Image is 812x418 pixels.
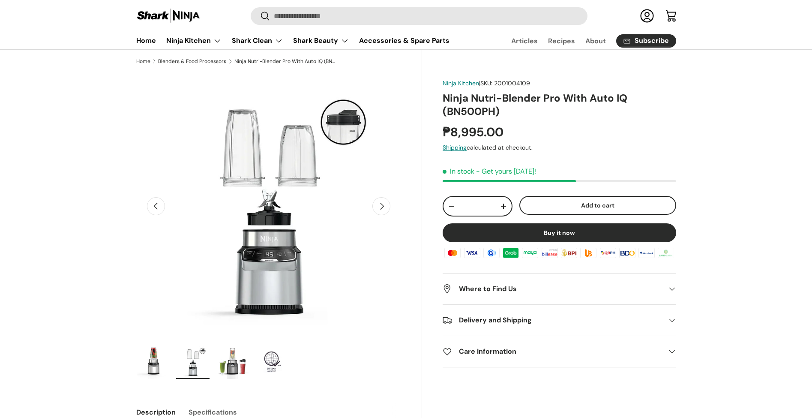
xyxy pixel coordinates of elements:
a: Ninja Nutri-Blender Pro With Auto IQ (BN500PH) [234,59,337,64]
img: Shark Ninja Philippines [136,8,201,24]
p: - Get yours [DATE]! [476,167,536,176]
media-gallery: Gallery Viewer [136,74,402,382]
img: master [443,247,462,259]
button: Add to cart [519,196,676,215]
a: Recipes [548,33,575,49]
a: Shipping [443,144,467,151]
img: grabpay [501,247,520,259]
a: Ninja Kitchen [443,79,479,87]
div: calculated at checkout. [443,143,676,152]
span: 2001004109 [494,79,530,87]
a: Home [136,59,150,64]
h2: Care information [443,346,662,357]
button: Buy it now [443,223,676,242]
span: Subscribe [635,38,669,45]
img: visa [462,247,481,259]
img: bpi [560,247,578,259]
summary: Shark Clean [227,32,288,49]
img: landbank [656,247,675,259]
img: maya [521,247,539,259]
nav: Breadcrumbs [136,57,422,65]
summary: Where to Find Us [443,274,676,304]
img: metrobank [637,247,656,259]
img: gcash [482,247,501,259]
summary: Delivery and Shipping [443,305,676,336]
summary: Ninja Kitchen [161,32,227,49]
nav: Secondary [491,32,676,49]
span: SKU: [480,79,492,87]
img: Ninja Nutri-Blender Pro With Auto IQ (BN500PH) [255,345,288,379]
a: Accessories & Spare Parts [359,32,449,49]
h2: Where to Find Us [443,284,662,294]
img: bdo [618,247,637,259]
h1: Ninja Nutri-Blender Pro With Auto IQ (BN500PH) [443,91,676,118]
a: Home [136,32,156,49]
img: ninja-nutri-blender-pro-with-auto-iq-silve-parts-view-sharkninja-philippines [176,345,210,379]
summary: Care information [443,336,676,367]
span: | [479,79,530,87]
strong: ₱8,995.00 [443,124,506,140]
a: Articles [511,33,538,49]
img: Ninja Nutri-Blender Pro With Auto IQ (BN500PH) [216,345,249,379]
nav: Primary [136,32,449,49]
img: ninja-nutri-blender-pro-with-auto-iq-silver-with-sample-food-content-full-view-sharkninja-philipp... [137,345,170,379]
a: About [585,33,606,49]
summary: Shark Beauty [288,32,354,49]
a: Blenders & Food Processors [158,59,226,64]
span: In stock [443,167,474,176]
img: qrph [598,247,617,259]
h2: Delivery and Shipping [443,315,662,325]
img: billease [540,247,559,259]
img: ubp [579,247,598,259]
a: Subscribe [616,34,676,48]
